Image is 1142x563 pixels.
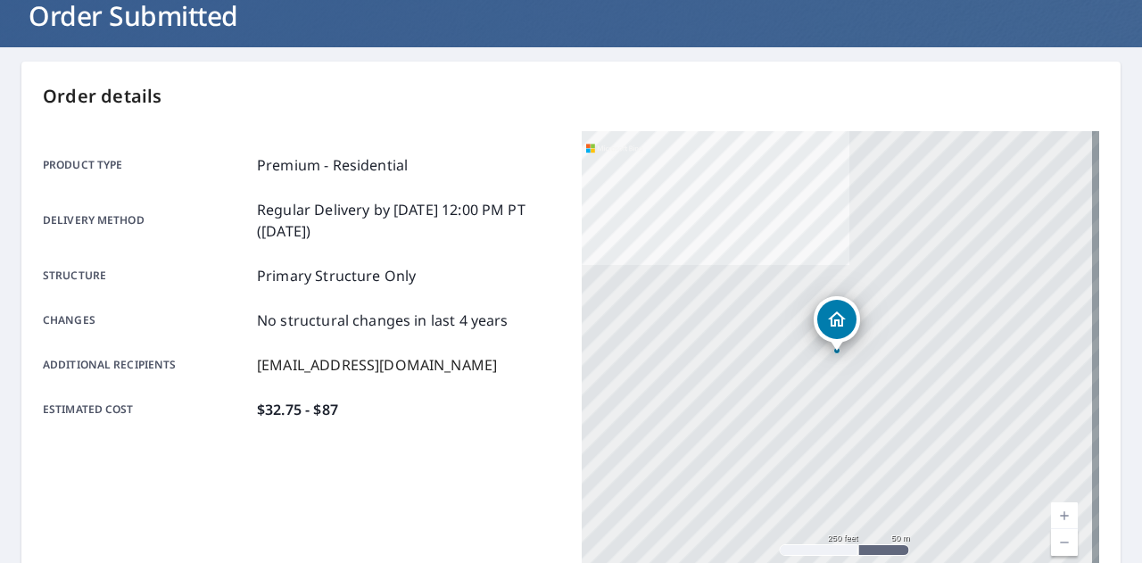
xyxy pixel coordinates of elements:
[43,83,1099,110] p: Order details
[1051,529,1078,556] a: Current Level 17, Zoom Out
[257,154,408,176] p: Premium - Residential
[43,265,250,286] p: Structure
[257,265,416,286] p: Primary Structure Only
[1051,502,1078,529] a: Current Level 17, Zoom In
[257,199,560,242] p: Regular Delivery by [DATE] 12:00 PM PT ([DATE])
[43,354,250,376] p: Additional recipients
[43,199,250,242] p: Delivery method
[43,399,250,420] p: Estimated cost
[814,296,860,352] div: Dropped pin, building 1, Residential property, 35 Cedar Grove Rd Ravena, NY 12143
[43,154,250,176] p: Product type
[257,354,497,376] p: [EMAIL_ADDRESS][DOMAIN_NAME]
[43,310,250,331] p: Changes
[257,310,509,331] p: No structural changes in last 4 years
[257,399,338,420] p: $32.75 - $87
